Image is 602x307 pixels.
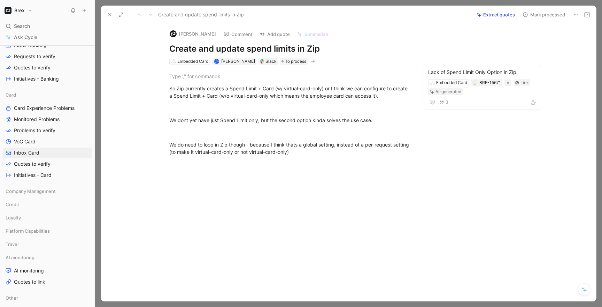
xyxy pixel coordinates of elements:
div: To process [280,58,308,65]
a: AI monitoring [3,265,92,276]
div: Platform Capabilities [3,226,92,238]
span: Create and update spend limits in Zip [158,10,244,19]
span: VoC Card [14,138,36,145]
img: Brex [5,7,11,14]
div: Slack [265,58,277,65]
div: Link [520,79,529,86]
div: AI-generated [435,88,461,95]
a: Inbox Card [3,148,92,158]
div: Embedded Card [177,58,208,65]
div: CardCard Experience ProblemsMonitored ProblemsProblems to verifyVoC CardInbox CardQuotes to verif... [3,90,92,180]
span: Company Management [6,188,56,195]
span: 3 [446,100,448,104]
span: Summarize [304,31,328,37]
div: Loyalty [3,212,92,225]
span: Quotes to verify [14,160,51,167]
a: VoC Card [3,136,92,147]
div: Travel [3,239,92,252]
button: BrexBrex [3,6,34,15]
span: Credit [6,201,19,208]
span: Search [14,22,30,30]
div: Search [3,21,92,31]
div: Credit [3,199,92,212]
div: Platform Capabilities [3,226,92,236]
span: Inbox Card [14,149,39,156]
span: Travel [6,241,18,248]
div: Loyalty [3,212,92,223]
div: We do need to loop in Zip though - because I think thats a global setting, instead of a per-reque... [169,141,410,156]
a: Initiatives - Card [3,170,92,180]
span: Problems to verify [14,127,55,134]
img: 💡 [473,81,477,85]
a: Quotes to verify [3,62,92,73]
span: Card Experience Problems [14,105,75,112]
button: 💡 [472,80,477,85]
a: Initiatives - Banking [3,74,92,84]
div: Other [3,293,92,303]
img: avatar [215,60,218,63]
span: Requests to verify [14,53,55,60]
div: Card [3,90,92,100]
span: Ask Cycle [14,33,37,42]
a: Monitored Problems [3,114,92,125]
span: Initiatives - Card [14,172,52,179]
button: Mark processed [519,10,568,20]
div: So Zip currently creates a Spend Limit + Card (w/ virtual-card-only) or I think we can configure ... [169,85,410,99]
span: Quotes to link [14,278,45,285]
div: AI monitoring [3,252,92,263]
a: Card Experience Problems [3,103,92,113]
div: BRE-15671 [479,79,501,86]
button: 3 [438,98,450,106]
h1: Create and update spend limits in Zip [169,43,410,54]
img: logo [170,30,177,37]
button: Extract quotes [473,10,518,20]
a: Quotes to verify [3,159,92,169]
span: Platform Capabilities [6,227,50,234]
div: Lack of Spend Limit Only Option in Zip [428,68,538,76]
button: Comment [221,29,256,39]
a: Quotes to link [3,277,92,287]
a: Ask Cycle [3,32,92,43]
div: Other [3,293,92,305]
a: Problems to verify [3,125,92,136]
button: Add quote [256,29,293,39]
div: Company Management [3,186,92,199]
div: Credit [3,199,92,210]
a: Requests to verify [3,51,92,62]
span: AI monitoring [14,267,44,274]
span: Quotes to verify [14,64,51,71]
span: Monitored Problems [14,116,60,123]
span: To process [285,58,306,65]
div: Travel [3,239,92,249]
span: Initiatives - Banking [14,75,59,82]
span: Other [6,294,18,301]
span: Loyalty [6,214,21,221]
div: We dont yet have just Spend Limit only, but the second option kinda solves the use case. [169,117,410,124]
button: Summarize [294,29,331,39]
div: Company Management [3,186,92,196]
span: AI monitoring [6,254,34,261]
span: [PERSON_NAME] [221,59,255,64]
span: Card [6,91,16,98]
div: BankingVoC BankingInbox BankingRequests to verifyQuotes to verifyInitiatives - Banking [3,16,92,84]
div: Embedded Card [436,79,467,86]
h1: Brex [14,7,25,14]
button: logo[PERSON_NAME] [167,29,219,39]
div: AI monitoringAI monitoringQuotes to link [3,252,92,287]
